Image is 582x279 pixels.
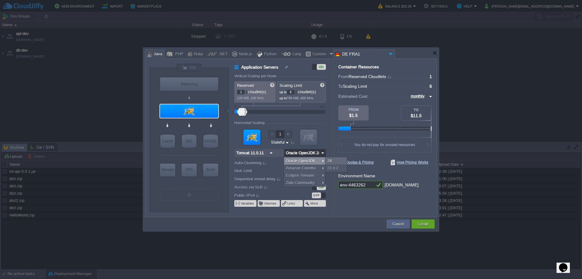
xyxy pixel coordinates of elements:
button: Volumes [264,201,277,206]
span: 768 MiB, 600 MHz [287,96,314,100]
div: Oracle OpenJDK [284,157,325,165]
span: $1.5 [349,113,358,118]
div: Cache [160,134,175,148]
button: More [310,201,319,206]
span: Reserved Cloudlets [349,74,392,79]
button: Variables [241,201,255,206]
button: Create [418,221,429,227]
p: cloudlet(s) [237,88,274,94]
iframe: chat widget [557,255,576,273]
span: Estimated Cost [338,93,367,100]
div: 21.0.2 [326,165,347,172]
div: ON [317,184,326,190]
div: Load Balancer [160,77,218,91]
span: From [338,74,349,79]
span: 1 [430,74,432,79]
div: VPS [182,164,197,176]
span: $11.5 [411,113,422,118]
button: Links [287,201,296,206]
div: Container Resources [338,65,379,69]
div: Horizontal Scaling [234,121,266,125]
label: Disk Limit [234,168,296,174]
div: 512 [320,105,325,108]
span: up to [279,96,287,100]
span: 6 [430,84,432,89]
div: SQL [182,134,196,148]
div: NoSQL [203,134,218,148]
div: .NET [217,50,228,59]
span: How Pricing Works [391,160,428,165]
button: Cancel [393,221,404,227]
label: Environment Name [338,173,375,178]
div: Custom [311,50,328,59]
span: 128 MiB, 100 MHz [237,96,264,100]
div: NoSQL Databases [203,134,218,148]
div: Balancing [160,77,218,91]
div: ON [317,64,326,70]
span: Reserved [237,83,254,88]
div: Build Node [203,164,218,176]
div: Storage [160,164,175,176]
div: 0 [235,105,236,108]
label: Auto-Clustering [234,159,296,166]
span: Scaling Limit [343,84,367,89]
div: Application Servers [160,104,218,118]
div: Elastic VPS [182,164,197,176]
div: Vertical Scaling per Node [234,74,278,78]
label: Public IPv4 [234,192,296,199]
div: SQL Databases [182,134,196,148]
label: Sequential restart delay [234,175,296,182]
span: Quotas & Pricing [338,160,374,165]
div: Lang [291,50,301,59]
div: Create New Layer [160,189,218,201]
div: PHP [173,50,183,59]
p: cloudlet(s) [279,88,324,94]
div: Amazon Corretto [284,165,325,172]
div: Node.js [237,50,252,59]
span: Scaling Limit [279,83,302,88]
div: Ruby [192,50,203,59]
label: Access via SLB [234,184,296,190]
div: Storage Containers [160,164,175,176]
div: .[DOMAIN_NAME] [383,181,419,189]
div: Build [203,164,218,176]
div: TO [401,108,431,112]
span: To [338,84,343,89]
div: Zulu Community [284,179,325,186]
div: FROM [338,108,369,111]
div: 24 [326,157,347,165]
div: Java [152,50,162,59]
div: OFF [312,192,321,198]
div: Eclipse Temurin [284,172,325,179]
span: up to [279,90,287,94]
div: Python [262,50,276,59]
